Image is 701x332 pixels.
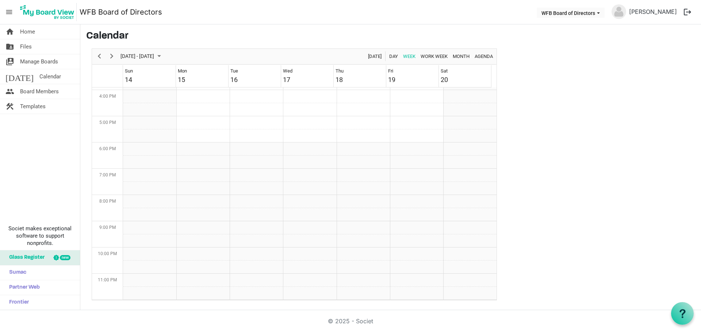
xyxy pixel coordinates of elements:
h3: Calendar [86,30,695,43]
span: Month [452,52,470,61]
span: people [5,84,14,99]
button: Today [367,52,383,61]
div: previous period [93,49,106,64]
span: home [5,24,14,39]
span: Files [20,39,32,54]
span: Week [402,52,416,61]
span: 9:00 PM [99,225,116,230]
span: [DATE] [367,52,382,61]
button: Week [402,52,417,61]
div: Wed [283,67,292,75]
span: 4:00 PM [99,94,116,99]
a: My Board View Logo [18,3,80,21]
span: Societ makes exceptional software to support nonprofits. [3,225,77,247]
span: construction [5,99,14,114]
div: Sun [125,67,133,75]
span: Frontier [5,295,29,310]
span: 8:00 PM [99,199,116,204]
span: 10:00 PM [98,251,117,256]
span: 6:00 PM [99,146,116,151]
div: 20 [441,75,448,85]
div: Tue [230,67,238,75]
button: Next [107,52,117,61]
div: September 14 - 20, 2025 [118,49,165,64]
span: Home [20,24,35,39]
button: September 2025 [119,52,164,61]
span: Glass Register [5,250,45,265]
div: new [60,255,70,260]
div: Mon [178,67,187,75]
button: logout [680,4,695,20]
div: Week of September 17, 2025 [92,48,497,300]
span: menu [2,5,16,19]
span: Manage Boards [20,54,58,69]
span: Templates [20,99,46,114]
button: Month [452,52,471,61]
button: Work Week [420,52,449,61]
span: folder_shared [5,39,14,54]
div: Thu [336,67,344,75]
div: next period [106,49,118,64]
div: 16 [230,75,238,85]
button: Previous [95,52,104,61]
span: Board Members [20,84,59,99]
a: WFB Board of Directors [80,5,162,19]
span: Agenda [474,52,494,61]
button: Agenda [474,52,494,61]
span: 7:00 PM [99,172,116,177]
div: 15 [178,75,185,85]
div: 17 [283,75,290,85]
a: [PERSON_NAME] [626,4,680,19]
span: Sumac [5,265,26,280]
div: Sat [441,67,448,75]
button: WFB Board of Directors dropdownbutton [537,8,605,18]
div: 19 [388,75,395,85]
div: Fri [388,67,393,75]
button: Day [388,52,399,61]
div: 18 [336,75,343,85]
span: [DATE] - [DATE] [120,52,155,61]
span: switch_account [5,54,14,69]
a: © 2025 - Societ [328,317,373,325]
span: Work Week [420,52,448,61]
div: 14 [125,75,132,85]
span: 11:00 PM [98,277,117,282]
img: My Board View Logo [18,3,77,21]
span: Partner Web [5,280,40,295]
img: no-profile-picture.svg [612,4,626,19]
span: [DATE] [5,69,34,84]
span: Calendar [39,69,61,84]
span: 5:00 PM [99,120,116,125]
